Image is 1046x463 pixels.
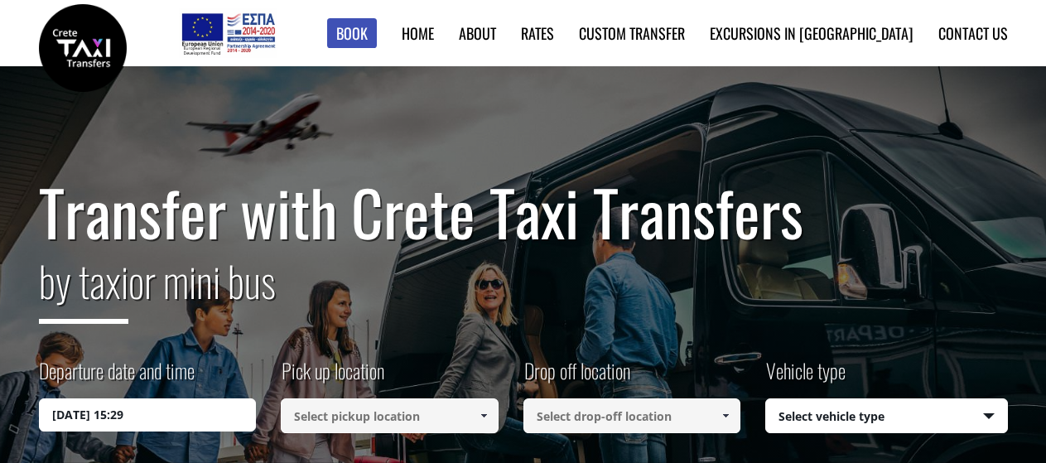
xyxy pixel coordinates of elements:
a: Home [402,22,434,44]
h1: Transfer with Crete Taxi Transfers [39,177,1008,247]
a: Contact us [938,22,1008,44]
input: Select pickup location [281,398,499,433]
a: Custom Transfer [579,22,685,44]
span: Select vehicle type [766,399,1007,434]
a: Book [327,18,377,49]
img: Crete Taxi Transfers | Safe Taxi Transfer Services from to Heraklion Airport, Chania Airport, Ret... [39,4,127,92]
a: Show All Items [470,398,497,433]
label: Drop off location [523,356,630,398]
a: Rates [521,22,554,44]
a: Crete Taxi Transfers | Safe Taxi Transfer Services from to Heraklion Airport, Chania Airport, Ret... [39,37,127,55]
label: Departure date and time [39,356,195,398]
label: Pick up location [281,356,384,398]
input: Select drop-off location [523,398,741,433]
h2: or mini bus [39,247,1008,336]
a: Show All Items [712,398,740,433]
span: by taxi [39,249,128,324]
img: e-bannersEUERDF180X90.jpg [179,8,277,58]
a: About [459,22,496,44]
a: Excursions in [GEOGRAPHIC_DATA] [710,22,913,44]
label: Vehicle type [765,356,846,398]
